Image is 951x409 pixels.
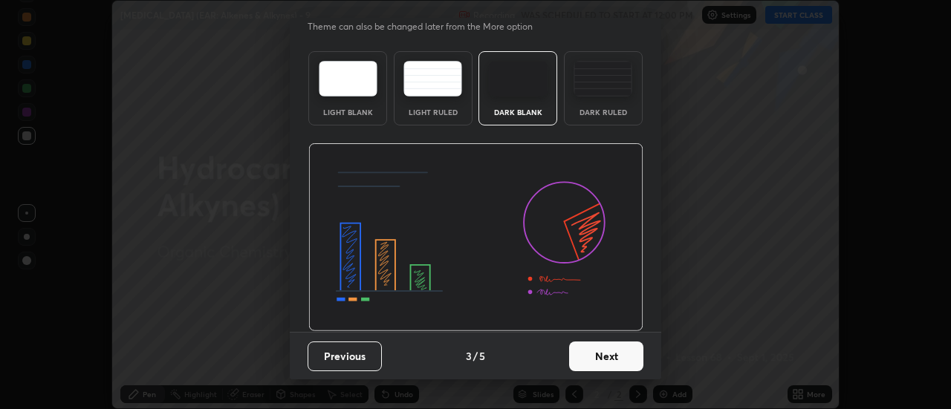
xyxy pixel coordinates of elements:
img: darkTheme.f0cc69e5.svg [489,61,548,96]
h4: 3 [466,348,472,364]
button: Next [569,341,643,371]
img: lightRuledTheme.5fabf969.svg [403,61,462,96]
div: Dark Blank [488,108,548,116]
div: Dark Ruled [574,108,633,116]
button: Previous [308,341,382,371]
div: Light Ruled [403,108,463,116]
div: Light Blank [318,108,377,116]
img: darkRuledTheme.de295e13.svg [574,61,632,96]
h4: 5 [479,348,485,364]
p: Theme can also be changed later from the More option [308,20,548,33]
img: darkThemeBanner.d06ce4a2.svg [308,143,643,332]
img: lightTheme.e5ed3b09.svg [319,61,377,96]
h4: / [473,348,478,364]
